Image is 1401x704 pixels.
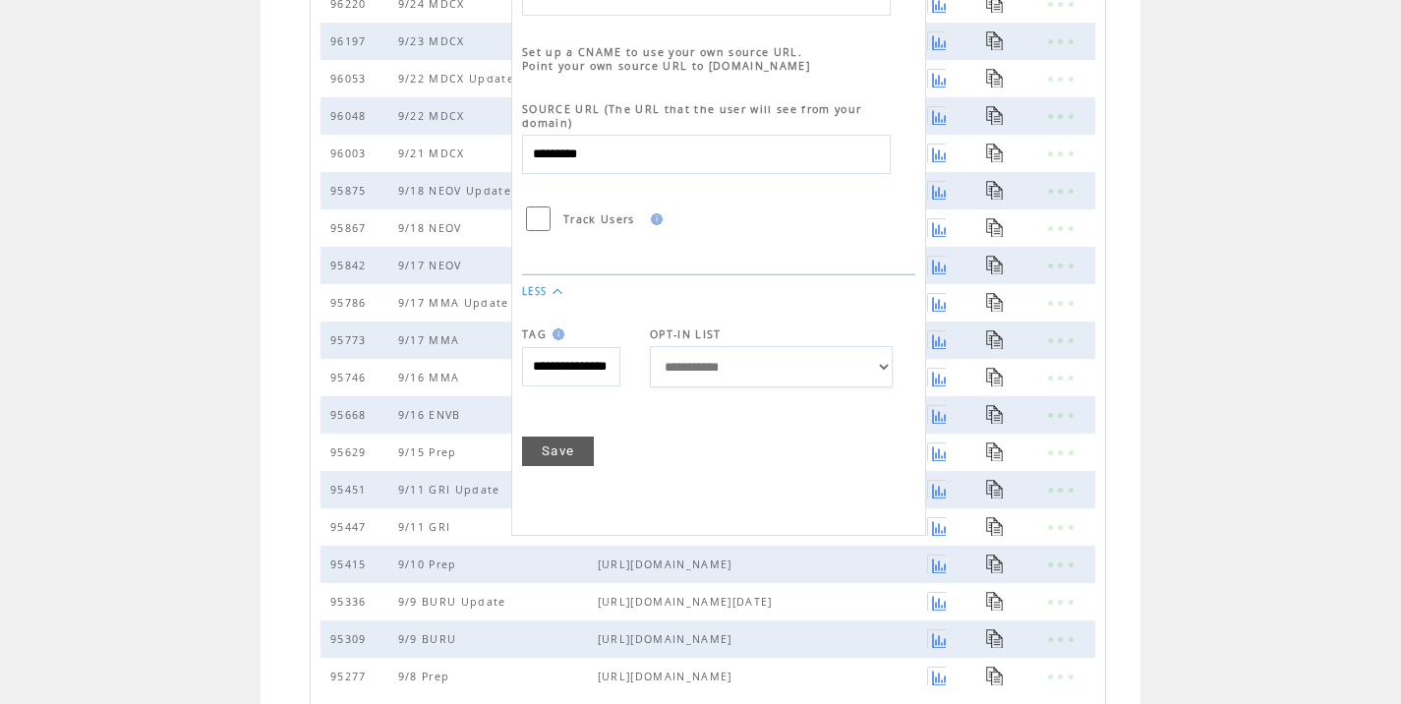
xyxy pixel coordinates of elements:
span: 95629 [330,445,372,459]
span: https://myemail.constantcontact.com/-NYSE--BURU--Goes-Green-First-Thing-Tuesday-As-Key-Technicals... [598,595,927,609]
a: Click to copy URL for text blast to clipboard [986,405,1005,424]
span: 9/11 GRI [398,520,456,534]
span: 9/8 Prep [398,670,455,683]
span: 9/16 ENVB [398,408,466,422]
a: Click to view a graph [927,667,946,685]
span: 95336 [330,595,372,609]
a: Click to copy URL for text blast to clipboard [986,629,1005,648]
a: Click to copy URL for text blast to clipboard [986,667,1005,685]
span: 9/11 GRI Update [398,483,505,497]
a: Click to view a graph [927,480,946,499]
a: Click to view a graph [927,517,946,536]
span: 9/10 Prep [398,557,462,571]
span: 95415 [330,557,372,571]
a: Click to view a graph [927,405,946,424]
a: Click to copy URL for text blast to clipboard [986,480,1005,499]
span: 9/9 BURU [398,632,462,646]
img: help.gif [645,213,663,225]
img: help.gif [547,328,564,340]
span: 95451 [330,483,372,497]
span: OPT-IN LIST [650,327,722,341]
a: Click to copy URL for text blast to clipboard [986,592,1005,611]
span: 95277 [330,670,372,683]
a: Click to view a graph [927,592,946,611]
a: Click to view a graph [927,629,946,648]
span: 9/15 Prep [398,445,462,459]
a: Click to copy URL for text blast to clipboard [986,442,1005,461]
a: Click to view a graph [927,555,946,573]
span: Set up a CNAME to use your own source URL. [522,45,802,59]
span: SOURCE URL (The URL that the user will see from your domain) [522,102,861,130]
span: TAG [522,327,547,341]
span: Track Users [563,212,635,226]
span: Point your own source URL to [DOMAIN_NAME] [522,59,810,73]
span: 95668 [330,408,372,422]
span: https://myemail.constantcontact.com/-NYSE-American--BURU--Moves-Forward-With-A-Potentially-Game-C... [598,632,927,646]
a: Save [522,437,594,466]
span: https://myemail.constantcontact.com/This-Low-Float-Nasdaq-Idea-Has-An-Analyst-Target-Screaming-Fo... [598,557,927,571]
span: 95309 [330,632,372,646]
a: LESS [522,285,547,298]
a: Click to copy URL for text blast to clipboard [986,555,1005,573]
span: 9/9 BURU Update [398,595,511,609]
span: https://myemail.constantcontact.com/As-A-Key-Acquisition-Moves-Forward--This-Company-s-Anonymity-... [598,670,927,683]
a: Click to view a graph [927,442,946,461]
a: Click to copy URL for text blast to clipboard [986,517,1005,536]
span: 95447 [330,520,372,534]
